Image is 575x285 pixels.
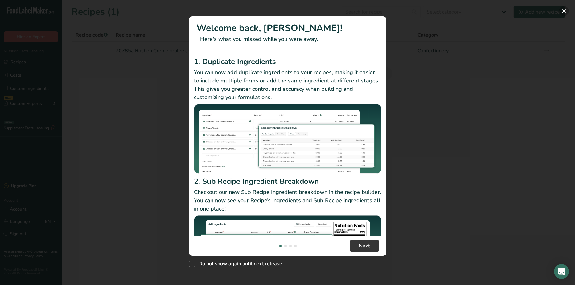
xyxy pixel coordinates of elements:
[194,68,381,102] p: You can now add duplicate ingredients to your recipes, making it easier to include multiple forms...
[194,188,381,213] p: Checkout our new Sub Recipe Ingredient breakdown in the recipe builder. You can now see your Reci...
[554,264,569,279] div: Open Intercom Messenger
[350,240,379,252] button: Next
[194,104,381,174] img: Duplicate Ingredients
[196,21,379,35] h1: Welcome back, [PERSON_NAME]!
[195,261,282,267] span: Do not show again until next release
[194,56,381,67] h2: 1. Duplicate Ingredients
[359,242,370,250] span: Next
[196,35,379,43] p: Here's what you missed while you were away.
[194,176,381,187] h2: 2. Sub Recipe Ingredient Breakdown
